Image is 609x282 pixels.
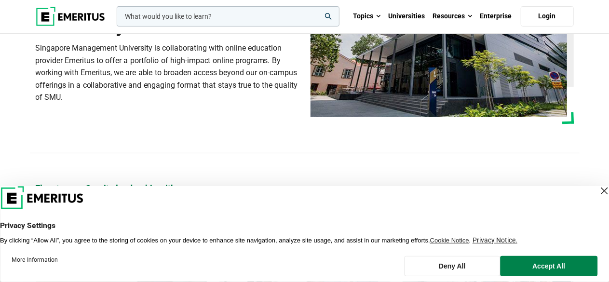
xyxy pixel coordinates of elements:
[521,6,574,27] a: Login
[36,42,299,104] p: Singapore Management University is collaborating with online education provider Emeritus to offer...
[117,6,339,27] input: woocommerce-product-search-field-0
[36,182,574,194] p: Elevate your C-suite leadership with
